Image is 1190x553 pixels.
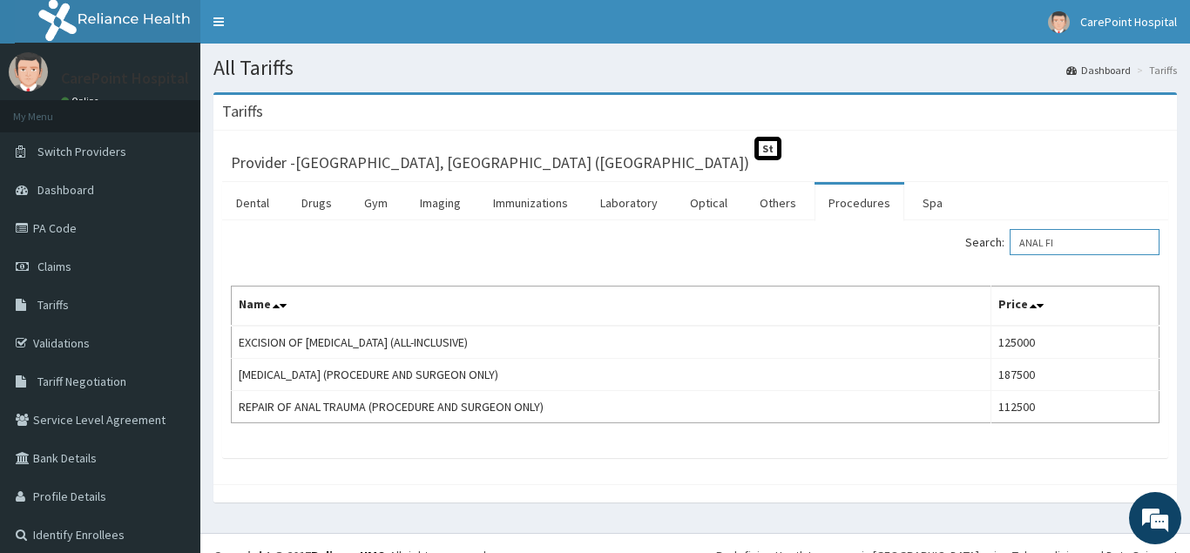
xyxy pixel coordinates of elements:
th: Name [232,287,991,327]
img: User Image [9,52,48,91]
div: Chat with us now [91,98,293,120]
a: Others [746,185,810,221]
span: Claims [37,259,71,274]
a: Procedures [815,185,904,221]
a: Drugs [287,185,346,221]
a: Dashboard [1066,63,1131,78]
span: We're online! [101,165,240,341]
span: Tariff Negotiation [37,374,126,389]
input: Search: [1010,229,1160,255]
label: Search: [965,229,1160,255]
td: 112500 [991,391,1160,423]
th: Price [991,287,1160,327]
img: User Image [1048,11,1070,33]
span: St [754,137,781,160]
a: Imaging [406,185,475,221]
a: Online [61,95,103,107]
li: Tariffs [1133,63,1177,78]
td: EXCISION OF [MEDICAL_DATA] (ALL-INCLUSIVE) [232,326,991,359]
span: Dashboard [37,182,94,198]
h3: Provider - [GEOGRAPHIC_DATA], [GEOGRAPHIC_DATA] ([GEOGRAPHIC_DATA]) [231,155,749,171]
a: Spa [909,185,957,221]
span: Tariffs [37,297,69,313]
td: 187500 [991,359,1160,391]
span: CarePoint Hospital [1080,14,1177,30]
div: Minimize live chat window [286,9,328,51]
td: [MEDICAL_DATA] (PROCEDURE AND SURGEON ONLY) [232,359,991,391]
textarea: Type your message and hit 'Enter' [9,368,332,429]
td: REPAIR OF ANAL TRAUMA (PROCEDURE AND SURGEON ONLY) [232,391,991,423]
h3: Tariffs [222,104,263,119]
a: Dental [222,185,283,221]
a: Immunizations [479,185,582,221]
h1: All Tariffs [213,57,1177,79]
p: CarePoint Hospital [61,71,189,86]
a: Laboratory [586,185,672,221]
td: 125000 [991,326,1160,359]
img: d_794563401_company_1708531726252_794563401 [32,87,71,131]
a: Optical [676,185,741,221]
span: Switch Providers [37,144,126,159]
a: Gym [350,185,402,221]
